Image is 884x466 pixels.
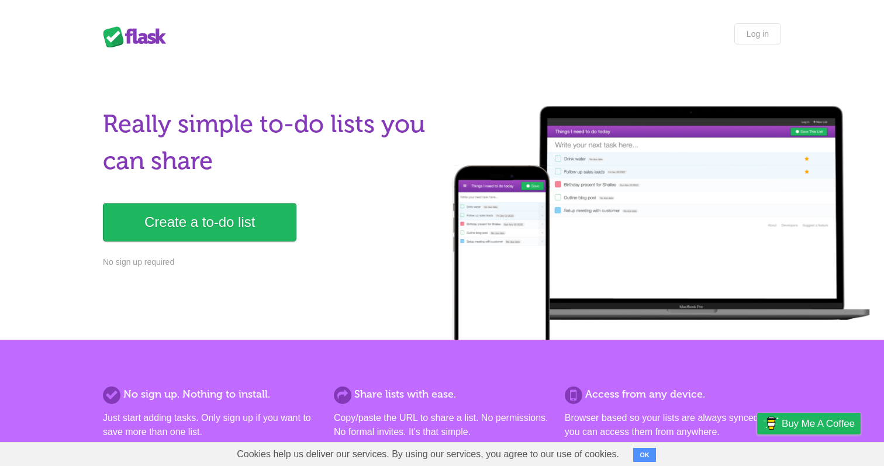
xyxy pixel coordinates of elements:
[334,411,550,439] p: Copy/paste the URL to share a list. No permissions. No formal invites. It's that simple.
[565,386,781,402] h2: Access from any device.
[565,411,781,439] p: Browser based so your lists are always synced and you can access them from anywhere.
[782,413,855,434] span: Buy me a coffee
[103,203,296,241] a: Create a to-do list
[103,256,435,268] p: No sign up required
[757,413,861,434] a: Buy me a coffee
[103,26,173,47] div: Flask Lists
[103,106,435,180] h1: Really simple to-do lists you can share
[334,386,550,402] h2: Share lists with ease.
[103,411,319,439] p: Just start adding tasks. Only sign up if you want to save more than one list.
[633,448,656,462] button: OK
[734,23,781,44] a: Log in
[763,413,779,433] img: Buy me a coffee
[225,443,631,466] span: Cookies help us deliver our services. By using our services, you agree to our use of cookies.
[103,386,319,402] h2: No sign up. Nothing to install.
